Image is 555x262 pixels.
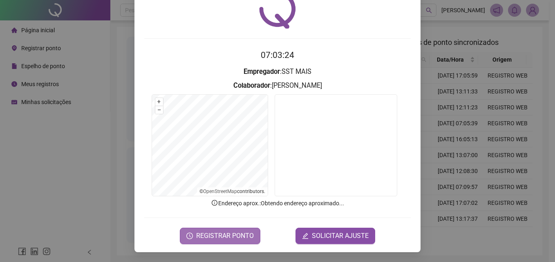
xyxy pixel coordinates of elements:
[196,231,254,241] span: REGISTRAR PONTO
[203,189,237,194] a: OpenStreetMap
[155,106,163,114] button: –
[295,228,375,244] button: editSOLICITAR AJUSTE
[144,67,411,77] h3: : SST MAIS
[312,231,369,241] span: SOLICITAR AJUSTE
[155,98,163,106] button: +
[244,68,280,75] strong: Empregador
[233,82,270,89] strong: Colaborador
[144,80,411,91] h3: : [PERSON_NAME]
[261,50,294,60] time: 07:03:24
[302,233,309,239] span: edit
[180,228,260,244] button: REGISTRAR PONTO
[199,189,265,194] li: © contributors.
[211,199,218,206] span: info-circle
[144,199,411,208] p: Endereço aprox. : Obtendo endereço aproximado...
[186,233,193,239] span: clock-circle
